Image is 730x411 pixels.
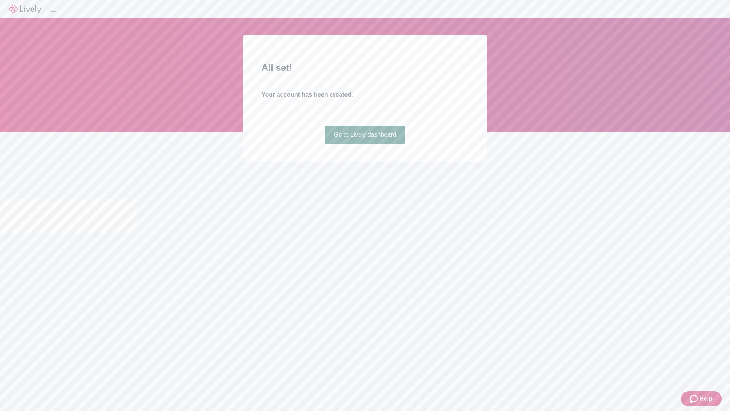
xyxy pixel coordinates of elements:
[262,90,468,99] h4: Your account has been created.
[262,61,468,75] h2: All set!
[50,10,56,12] button: Log out
[699,394,713,403] span: Help
[9,5,41,14] img: Lively
[681,391,722,406] button: Zendesk support iconHelp
[690,394,699,403] svg: Zendesk support icon
[325,126,406,144] a: Go to Lively dashboard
